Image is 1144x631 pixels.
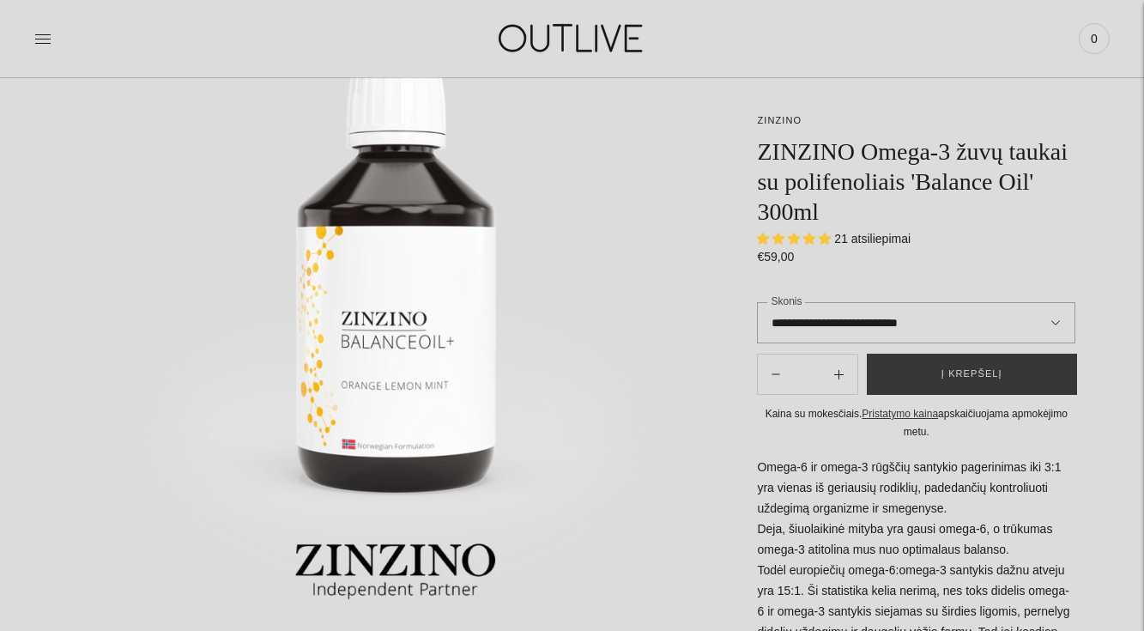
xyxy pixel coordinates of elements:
[465,9,680,68] img: OUTLIVE
[757,250,794,264] span: €59,00
[757,137,1075,227] h1: ZINZINO Omega-3 žuvų taukai su polifenoliais 'Balance Oil' 300ml
[862,408,938,420] a: Pristatymo kaina
[941,366,1002,383] span: Į krepšelį
[757,405,1075,440] div: Kaina su mokesčiais. apskaičiuojama apmokėjimo metu.
[757,232,834,246] span: 4.76 stars
[867,354,1077,395] button: Į krepšelį
[757,115,802,125] a: ZINZINO
[1079,20,1110,58] a: 0
[820,354,857,395] button: Subtract product quantity
[795,362,820,387] input: Product quantity
[834,232,911,246] span: 21 atsiliepimai
[758,354,794,395] button: Add product quantity
[1082,27,1106,51] span: 0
